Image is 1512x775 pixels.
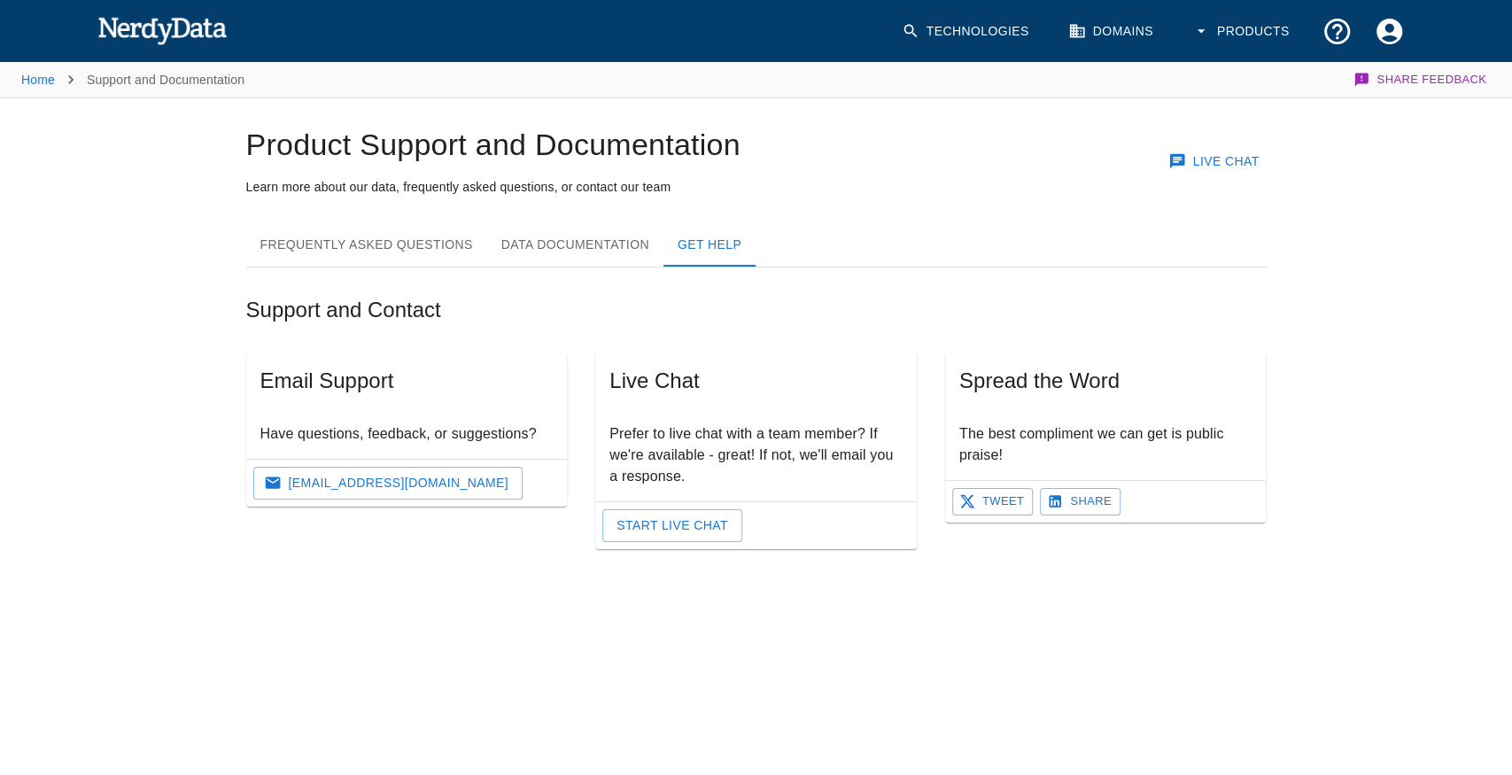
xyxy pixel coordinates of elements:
[1182,5,1304,58] button: Products
[246,296,1267,324] h2: Support and Contact
[1363,5,1415,58] button: Account Settings
[1311,5,1363,58] button: Support and Documentation
[487,224,663,267] button: Data Documentation
[1351,62,1491,97] button: Share Feedback
[1058,5,1167,58] a: Domains
[959,367,1252,395] span: Spread the Word
[602,509,742,542] button: Start Live Chat
[663,224,756,267] button: Get Help
[246,224,487,267] button: Frequently Asked Questions
[609,367,903,395] span: Live Chat
[1165,145,1267,178] button: Live Chat
[260,423,554,445] p: Have questions, feedback, or suggestions?
[609,423,903,487] p: Prefer to live chat with a team member? If we're available - great! If not, we'll email you a res...
[246,178,830,196] h6: Learn more about our data, frequently asked questions, or contact our team
[1040,488,1120,515] a: Share
[21,73,55,87] a: Home
[1423,649,1491,717] iframe: Drift Widget Chat Controller
[891,5,1043,58] a: Technologies
[260,367,554,395] span: Email Support
[952,488,1033,515] a: Tweet
[253,467,523,500] a: [EMAIL_ADDRESS][DOMAIN_NAME]
[246,127,830,164] h1: Product Support and Documentation
[21,62,244,97] nav: breadcrumb
[97,12,228,48] img: NerdyData.com
[959,423,1252,466] p: The best compliment we can get is public praise!
[87,71,244,89] p: Support and Documentation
